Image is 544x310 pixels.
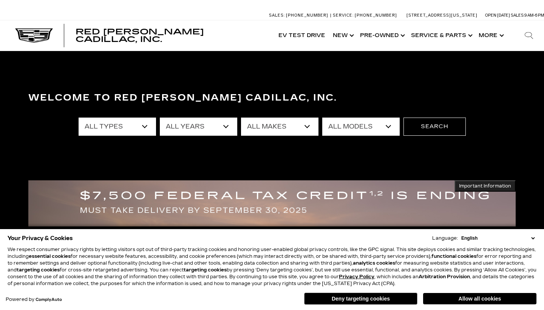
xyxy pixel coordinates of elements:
button: Deny targeting cookies [304,293,417,305]
strong: Arbitration Provision [419,274,470,279]
span: 9 AM-6 PM [524,13,544,18]
a: Privacy Policy [339,274,374,279]
span: Important Information [459,183,511,189]
p: We respect consumer privacy rights by letting visitors opt out of third-party tracking cookies an... [8,246,536,287]
select: Filter by type [79,118,156,136]
a: New [329,20,356,51]
div: Powered by [6,297,62,302]
img: Cadillac Dark Logo with Cadillac White Text [15,28,53,43]
strong: essential cookies [29,254,71,259]
button: Allow all cookies [423,293,536,304]
span: [PHONE_NUMBER] [355,13,397,18]
a: EV Test Drive [275,20,329,51]
div: Language: [432,236,458,240]
select: Filter by year [160,118,237,136]
span: [PHONE_NUMBER] [286,13,328,18]
span: Sales: [269,13,285,18]
strong: targeting cookies [17,267,60,273]
a: Service: [PHONE_NUMBER] [330,13,399,17]
a: Service & Parts [407,20,475,51]
span: Sales: [511,13,524,18]
select: Filter by model [322,118,400,136]
span: Open [DATE] [485,13,510,18]
button: More [475,20,506,51]
a: ComplyAuto [36,298,62,302]
span: Your Privacy & Cookies [8,233,73,243]
a: Pre-Owned [356,20,407,51]
a: Red [PERSON_NAME] Cadillac, Inc. [76,28,267,43]
button: Important Information [454,180,516,192]
span: Red [PERSON_NAME] Cadillac, Inc. [76,27,204,44]
a: Sales: [PHONE_NUMBER] [269,13,330,17]
strong: functional cookies [431,254,476,259]
strong: analytics cookies [353,260,395,266]
h3: Welcome to Red [PERSON_NAME] Cadillac, Inc. [28,90,516,105]
button: Search [403,118,466,136]
span: Service: [333,13,354,18]
a: [STREET_ADDRESS][US_STATE] [406,13,478,18]
select: Language Select [459,235,536,242]
strong: targeting cookies [184,267,227,273]
select: Filter by make [241,118,318,136]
